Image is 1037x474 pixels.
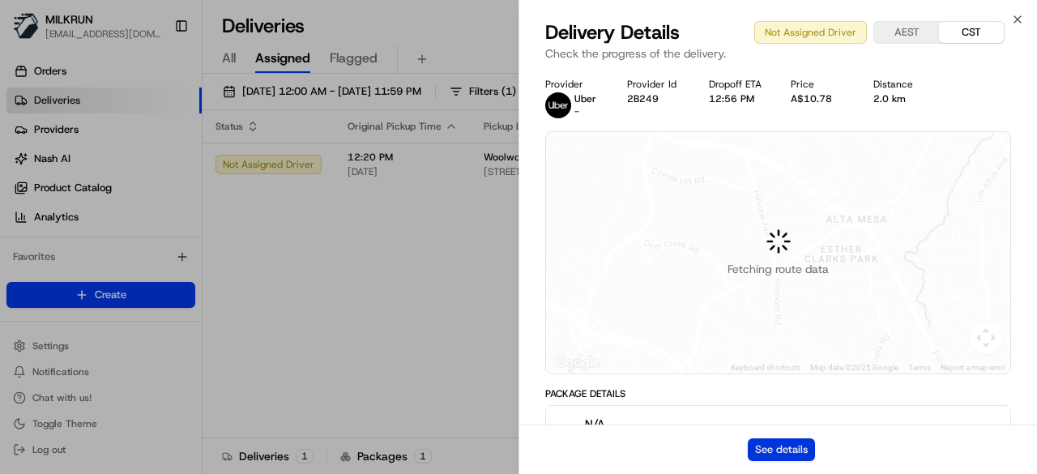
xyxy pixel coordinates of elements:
[791,92,847,105] div: A$10.78
[873,92,929,105] div: 2.0 km
[874,22,939,43] button: AEST
[627,92,659,105] button: 2B249
[574,105,579,118] span: -
[709,92,765,105] div: 12:56 PM
[545,78,601,91] div: Provider
[791,78,847,91] div: Price
[728,261,829,277] span: Fetching route data
[546,406,1010,458] button: N/A
[545,92,571,118] img: uber-new-logo.jpeg
[545,45,1011,62] p: Check the progress of the delivery.
[585,416,631,432] span: N/A
[627,78,683,91] div: Provider Id
[545,387,1011,400] div: Package Details
[939,22,1004,43] button: CST
[574,92,596,105] span: Uber
[545,19,680,45] span: Delivery Details
[873,78,929,91] div: Distance
[709,78,765,91] div: Dropoff ETA
[748,438,815,461] button: See details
